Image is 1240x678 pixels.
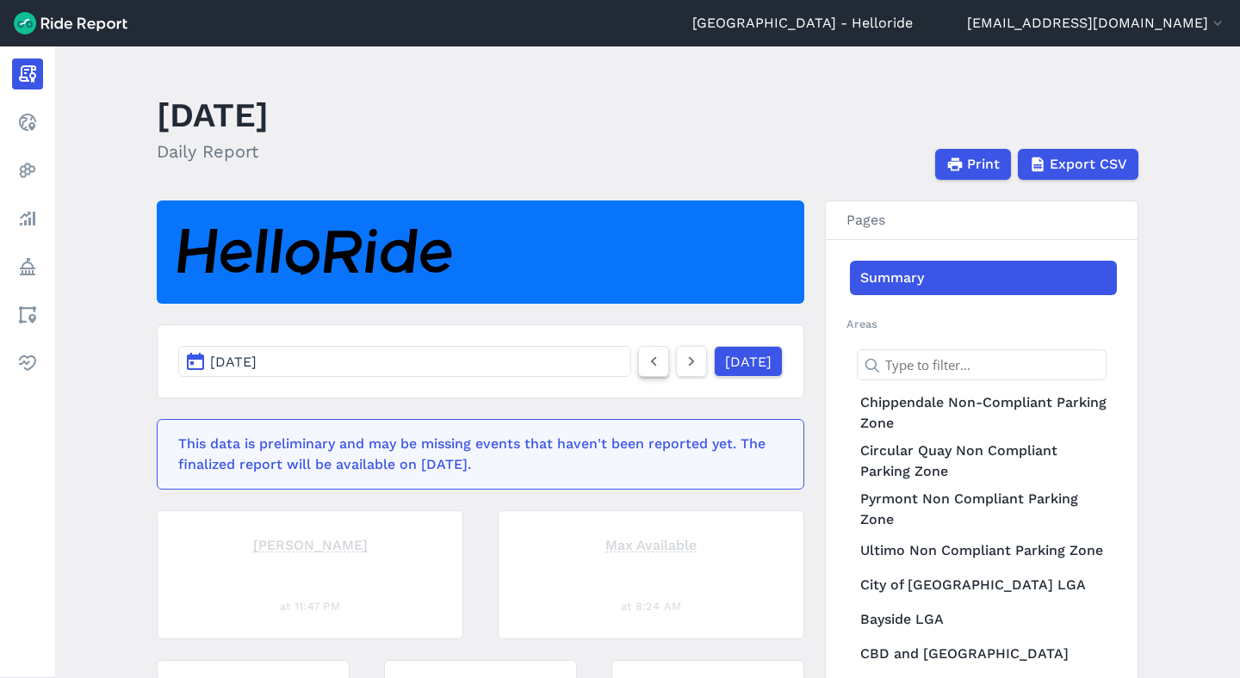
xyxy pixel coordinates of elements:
[12,348,43,379] a: Health
[714,346,783,377] a: [DATE]
[177,229,452,276] img: HelloRide
[692,13,913,34] a: [GEOGRAPHIC_DATA] - Helloride
[12,155,43,186] a: Heatmaps
[210,354,257,370] span: [DATE]
[157,91,269,139] h1: [DATE]
[850,389,1117,437] a: Chippendale Non-Compliant Parking Zone
[12,299,43,330] a: Areas
[850,437,1117,485] a: Circular Quay Non Compliant Parking Zone
[12,203,43,234] a: Analyze
[499,511,803,638] div: loading
[14,12,127,34] img: Ride Report
[850,261,1117,295] a: Summary
[967,13,1226,34] button: [EMAIL_ADDRESS][DOMAIN_NAME]
[850,637,1117,671] a: CBD and [GEOGRAPHIC_DATA]
[850,533,1117,568] a: Ultimo Non Compliant Parking Zone
[826,201,1138,240] h3: Pages
[1018,149,1138,180] button: Export CSV
[178,346,631,377] button: [DATE]
[1050,154,1127,175] span: Export CSV
[12,59,43,89] a: Report
[857,349,1107,380] input: Type to filter...
[846,316,1117,332] h2: Areas
[850,602,1117,637] a: Bayside LGA
[157,139,269,164] h2: Daily Report
[850,485,1117,533] a: Pyrmont Non Compliant Parking Zone
[850,568,1117,602] a: City of [GEOGRAPHIC_DATA] LGA
[935,149,1011,180] button: Print
[12,251,43,282] a: Policy
[967,154,1000,175] span: Print
[158,511,462,638] div: loading
[178,434,772,475] div: This data is preliminary and may be missing events that haven't been reported yet. The finalized ...
[12,107,43,138] a: Realtime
